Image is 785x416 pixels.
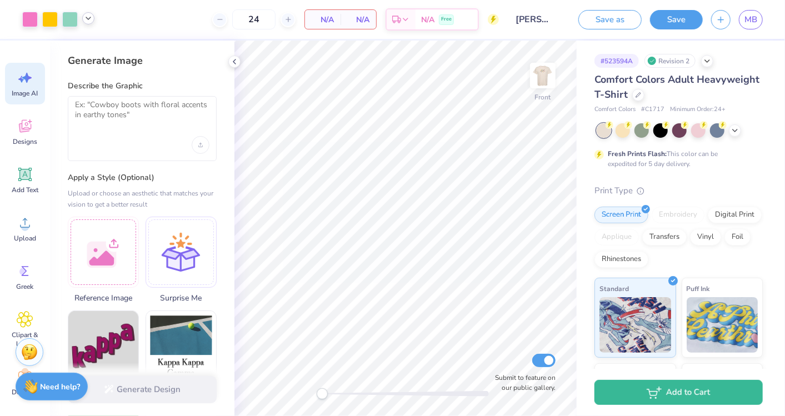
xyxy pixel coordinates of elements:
span: Surprise Me [146,292,217,304]
div: Front [535,92,551,102]
span: MB [744,13,757,26]
span: Free [441,16,452,23]
div: Rhinestones [594,251,648,268]
button: Save [650,10,703,29]
img: Photorealistic [146,311,216,381]
label: Describe the Graphic [68,81,217,92]
strong: Fresh Prints Flash: [608,149,667,158]
div: Screen Print [594,207,648,223]
span: N/A [347,14,369,26]
div: Revision 2 [644,54,696,68]
div: Generate Image [68,54,217,67]
button: Save as [578,10,642,29]
input: – – [232,9,276,29]
span: Metallic & Glitter Ink [687,368,752,380]
div: This color can be expedited for 5 day delivery. [608,149,744,169]
span: Greek [17,282,34,291]
img: Puff Ink [687,297,758,353]
div: Applique [594,229,639,245]
span: Add Text [12,186,38,194]
span: Comfort Colors [594,105,636,114]
div: Transfers [642,229,687,245]
span: Clipart & logos [7,330,43,348]
span: Minimum Order: 24 + [670,105,726,114]
span: Comfort Colors Adult Heavyweight T-Shirt [594,73,759,101]
span: Standard [599,283,629,294]
span: Image AI [12,89,38,98]
span: Decorate [12,388,38,397]
div: Accessibility label [317,388,328,399]
div: Foil [724,229,751,245]
label: Submit to feature on our public gallery. [489,373,556,393]
span: N/A [421,14,434,26]
div: Upload image [192,136,209,154]
strong: Need help? [41,382,81,392]
span: N/A [312,14,334,26]
img: Front [532,64,554,87]
span: Puff Ink [687,283,710,294]
a: MB [739,10,763,29]
div: # 523594A [594,54,639,68]
div: Print Type [594,184,763,197]
div: Upload or choose an aesthetic that matches your vision to get a better result [68,188,217,210]
label: Apply a Style (Optional) [68,172,217,183]
img: Text-Based [68,311,138,381]
div: Digital Print [708,207,762,223]
div: Vinyl [690,229,721,245]
span: # C1717 [641,105,664,114]
img: Standard [599,297,671,353]
span: Neon Ink [599,368,627,380]
div: Embroidery [652,207,704,223]
span: Reference Image [68,292,139,304]
span: Upload [14,234,36,243]
input: Untitled Design [507,8,562,31]
span: Designs [13,137,37,146]
button: Add to Cart [594,380,763,405]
